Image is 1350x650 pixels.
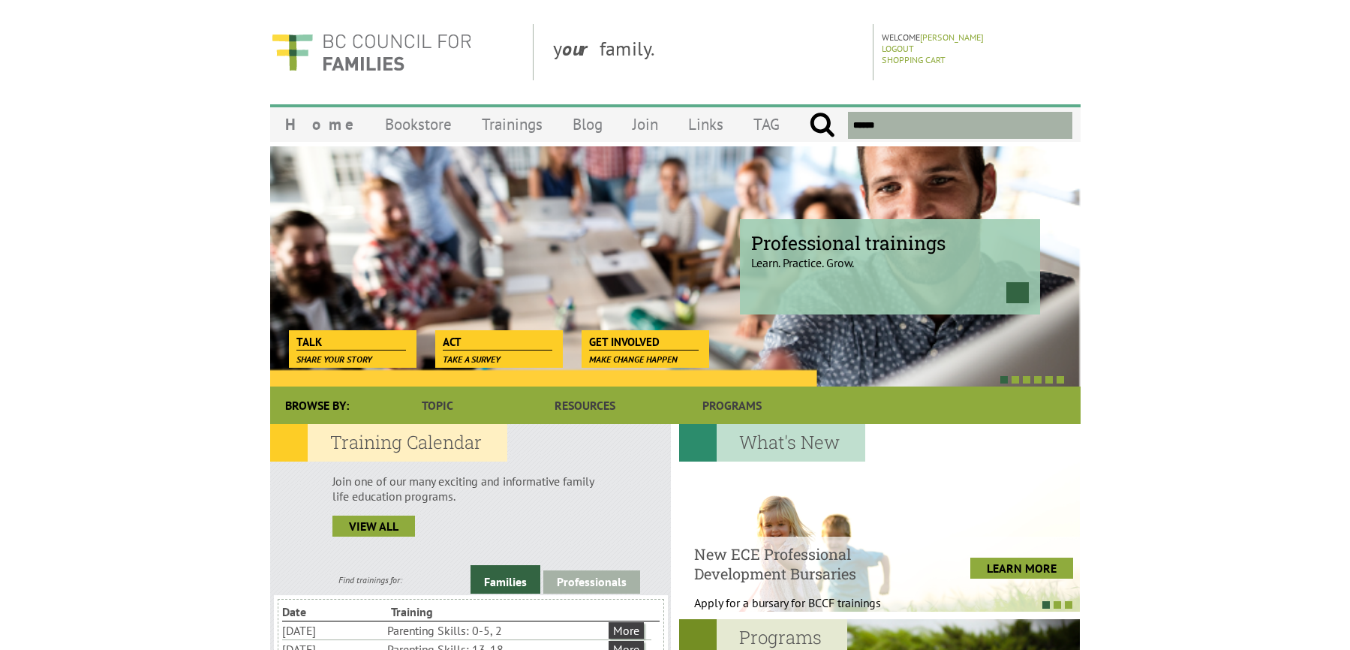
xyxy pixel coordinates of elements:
strong: our [562,36,600,61]
span: Make change happen [589,354,678,365]
input: Submit [809,112,835,139]
a: Bookstore [370,107,467,142]
div: Browse By: [270,387,364,424]
a: Trainings [467,107,558,142]
span: Professional trainings [751,230,1029,255]
span: Act [443,334,553,351]
h4: New ECE Professional Development Bursaries [694,544,919,583]
a: Home [270,107,370,142]
li: Parenting Skills: 0-5, 2 [387,621,605,639]
p: Apply for a bursary for BCCF trainings West... [694,595,919,625]
a: Get Involved Make change happen [582,330,707,351]
a: TAG [738,107,795,142]
a: Programs [658,387,805,424]
a: More [609,622,644,639]
a: Act Take a survey [435,330,561,351]
a: Logout [882,43,914,54]
h2: Training Calendar [270,424,507,462]
span: Take a survey [443,354,501,365]
a: Blog [558,107,618,142]
p: Welcome [882,32,1076,43]
a: Professionals [543,570,640,594]
a: Topic [364,387,511,424]
span: Share your story [296,354,372,365]
a: Links [673,107,738,142]
p: Join one of our many exciting and informative family life education programs. [332,474,609,504]
a: Families [471,565,540,594]
a: Join [618,107,673,142]
a: [PERSON_NAME] [920,32,984,43]
a: view all [332,516,415,537]
a: LEARN MORE [970,558,1073,579]
li: [DATE] [282,621,385,639]
h2: What's New [679,424,865,462]
a: Talk Share your story [289,330,414,351]
li: Date [282,603,388,621]
span: Get Involved [589,334,699,351]
li: Training [391,603,497,621]
img: BC Council for FAMILIES [270,24,473,80]
a: Shopping Cart [882,54,946,65]
span: Talk [296,334,407,351]
div: y family. [541,24,873,80]
p: Learn. Practice. Grow. [751,242,1029,270]
div: Find trainings for: [270,574,471,585]
a: Resources [511,387,658,424]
